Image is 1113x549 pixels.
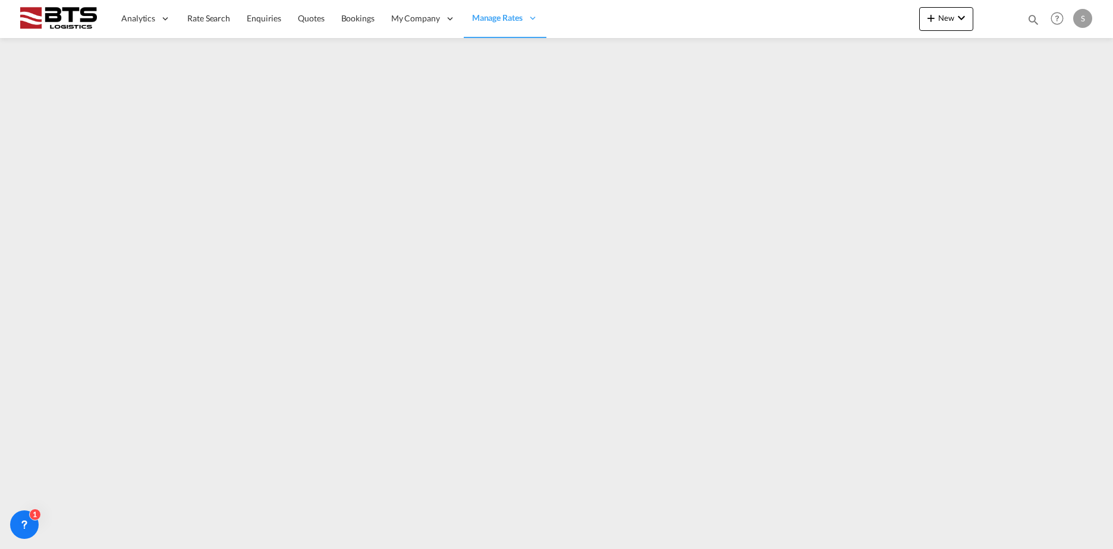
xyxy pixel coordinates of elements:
[954,11,969,25] md-icon: icon-chevron-down
[924,11,938,25] md-icon: icon-plus 400-fg
[18,5,98,32] img: cdcc71d0be7811ed9adfbf939d2aa0e8.png
[187,13,230,23] span: Rate Search
[1073,9,1092,28] div: S
[1047,8,1067,29] span: Help
[919,7,973,31] button: icon-plus 400-fgNewicon-chevron-down
[247,13,281,23] span: Enquiries
[298,13,324,23] span: Quotes
[121,12,155,24] span: Analytics
[924,13,969,23] span: New
[1027,13,1040,31] div: icon-magnify
[341,13,375,23] span: Bookings
[1047,8,1073,30] div: Help
[472,12,523,24] span: Manage Rates
[391,12,440,24] span: My Company
[1027,13,1040,26] md-icon: icon-magnify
